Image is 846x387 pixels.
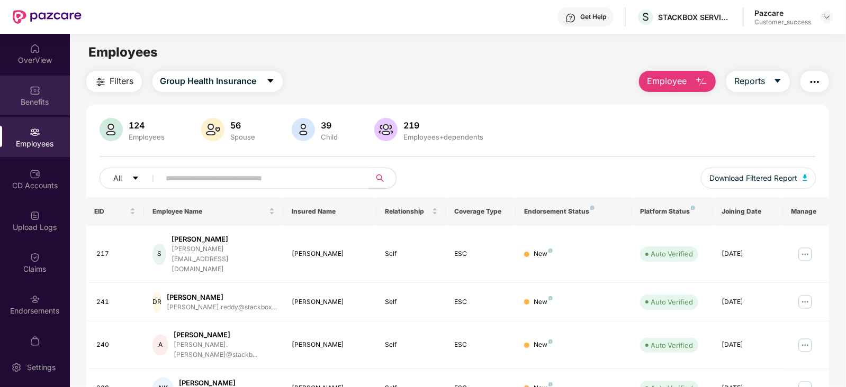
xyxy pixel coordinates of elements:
div: Self [385,249,438,259]
img: svg+xml;base64,PHN2ZyBpZD0iU2V0dGluZy0yMHgyMCIgeG1sbnM9Imh0dHA6Ly93d3cudzMub3JnLzIwMDAvc3ZnIiB3aW... [11,362,22,373]
span: caret-down [266,77,275,86]
th: Manage [783,197,830,226]
div: Auto Verified [651,248,693,259]
th: Coverage Type [446,197,516,226]
div: Platform Status [640,207,705,216]
img: svg+xml;base64,PHN2ZyB4bWxucz0iaHR0cDovL3d3dy53My5vcmcvMjAwMC9zdmciIHhtbG5zOnhsaW5rPSJodHRwOi8vd3... [374,118,398,141]
div: Self [385,340,438,350]
span: Group Health Insurance [160,75,257,88]
button: Filters [86,71,142,92]
th: Employee Name [144,197,283,226]
div: 39 [319,120,340,131]
div: [PERSON_NAME][EMAIL_ADDRESS][DOMAIN_NAME] [172,244,275,274]
img: svg+xml;base64,PHN2ZyB4bWxucz0iaHR0cDovL3d3dy53My5vcmcvMjAwMC9zdmciIHhtbG5zOnhsaW5rPSJodHRwOi8vd3... [695,76,708,88]
div: Settings [24,362,59,373]
img: manageButton [797,337,814,354]
button: Reportscaret-down [726,71,790,92]
div: Customer_success [754,18,811,26]
button: Download Filtered Report [701,168,816,189]
img: svg+xml;base64,PHN2ZyB4bWxucz0iaHR0cDovL3d3dy53My5vcmcvMjAwMC9zdmciIHhtbG5zOnhsaW5rPSJodHRwOi8vd3... [201,118,224,141]
div: 241 [97,297,136,307]
img: svg+xml;base64,PHN2ZyB4bWxucz0iaHR0cDovL3d3dy53My5vcmcvMjAwMC9zdmciIHdpZHRoPSIyNCIgaGVpZ2h0PSIyNC... [808,76,821,88]
div: Employees [127,133,167,141]
span: Download Filtered Report [709,172,797,184]
div: A [152,335,168,356]
div: [DATE] [722,297,775,307]
button: Allcaret-down [100,168,164,189]
div: Self [385,297,438,307]
div: Get Help [580,13,606,21]
img: svg+xml;base64,PHN2ZyB4bWxucz0iaHR0cDovL3d3dy53My5vcmcvMjAwMC9zdmciIHdpZHRoPSI4IiBoZWlnaHQ9IjgiIH... [548,382,553,386]
img: svg+xml;base64,PHN2ZyBpZD0iTXlfT3JkZXJzIiBkYXRhLW5hbWU9Ik15IE9yZGVycyIgeG1sbnM9Imh0dHA6Ly93d3cudz... [30,336,40,346]
img: svg+xml;base64,PHN2ZyBpZD0iSG9tZSIgeG1sbnM9Imh0dHA6Ly93d3cudzMub3JnLzIwMDAvc3ZnIiB3aWR0aD0iMjAiIG... [30,43,40,54]
button: Group Health Insurancecaret-down [152,71,283,92]
img: svg+xml;base64,PHN2ZyBpZD0iQmVuZWZpdHMiIHhtbG5zPSJodHRwOi8vd3d3LnczLm9yZy8yMDAwL3N2ZyIgd2lkdGg9Ij... [30,85,40,96]
div: Spouse [229,133,258,141]
span: EID [95,207,128,216]
div: Endorsement Status [524,207,623,216]
span: All [114,172,122,184]
div: 56 [229,120,258,131]
div: [PERSON_NAME] [172,234,275,244]
th: Relationship [376,197,446,226]
img: svg+xml;base64,PHN2ZyBpZD0iVXBsb2FkX0xvZ3MiIGRhdGEtbmFtZT0iVXBsb2FkIExvZ3MiIHhtbG5zPSJodHRwOi8vd3... [30,210,40,221]
img: svg+xml;base64,PHN2ZyBpZD0iRHJvcGRvd24tMzJ4MzIiIHhtbG5zPSJodHRwOi8vd3d3LnczLm9yZy8yMDAwL3N2ZyIgd2... [823,13,831,21]
span: Employee Name [152,207,267,216]
div: [PERSON_NAME].reddy@stackbox... [167,302,277,312]
span: caret-down [132,174,139,183]
img: svg+xml;base64,PHN2ZyB4bWxucz0iaHR0cDovL3d3dy53My5vcmcvMjAwMC9zdmciIHhtbG5zOnhsaW5rPSJodHRwOi8vd3... [803,174,808,181]
span: Employees [88,44,158,60]
img: svg+xml;base64,PHN2ZyB4bWxucz0iaHR0cDovL3d3dy53My5vcmcvMjAwMC9zdmciIHdpZHRoPSI4IiBoZWlnaHQ9IjgiIH... [590,206,595,210]
img: svg+xml;base64,PHN2ZyB4bWxucz0iaHR0cDovL3d3dy53My5vcmcvMjAwMC9zdmciIHdpZHRoPSI4IiBoZWlnaHQ9IjgiIH... [548,248,553,253]
div: Auto Verified [651,340,693,351]
span: Reports [734,75,765,88]
th: Joining Date [713,197,783,226]
div: ESC [455,297,508,307]
div: 219 [402,120,486,131]
img: svg+xml;base64,PHN2ZyB4bWxucz0iaHR0cDovL3d3dy53My5vcmcvMjAwMC9zdmciIHdpZHRoPSI4IiBoZWlnaHQ9IjgiIH... [548,296,553,300]
div: [PERSON_NAME] [167,292,277,302]
span: Relationship [385,207,430,216]
button: search [370,168,397,189]
div: STACKBOX SERVICES PRIVATE LIMITED [658,12,732,22]
div: Child [319,133,340,141]
div: 240 [97,340,136,350]
div: DR [152,291,161,312]
div: New [534,249,553,259]
div: Pazcare [754,8,811,18]
div: Auto Verified [651,297,693,307]
span: Filters [110,75,134,88]
div: [PERSON_NAME] [292,340,367,350]
img: svg+xml;base64,PHN2ZyB4bWxucz0iaHR0cDovL3d3dy53My5vcmcvMjAwMC9zdmciIHdpZHRoPSI4IiBoZWlnaHQ9IjgiIH... [548,339,553,344]
img: manageButton [797,246,814,263]
img: svg+xml;base64,PHN2ZyBpZD0iSGVscC0zMngzMiIgeG1sbnM9Imh0dHA6Ly93d3cudzMub3JnLzIwMDAvc3ZnIiB3aWR0aD... [565,13,576,23]
img: svg+xml;base64,PHN2ZyBpZD0iRW5kb3JzZW1lbnRzIiB4bWxucz0iaHR0cDovL3d3dy53My5vcmcvMjAwMC9zdmciIHdpZH... [30,294,40,305]
span: caret-down [773,77,782,86]
img: svg+xml;base64,PHN2ZyB4bWxucz0iaHR0cDovL3d3dy53My5vcmcvMjAwMC9zdmciIHdpZHRoPSI4IiBoZWlnaHQ9IjgiIH... [691,206,695,210]
div: [PERSON_NAME] [292,297,367,307]
div: ESC [455,340,508,350]
div: 124 [127,120,167,131]
img: svg+xml;base64,PHN2ZyBpZD0iRW1wbG95ZWVzIiB4bWxucz0iaHR0cDovL3d3dy53My5vcmcvMjAwMC9zdmciIHdpZHRoPS... [30,127,40,137]
img: svg+xml;base64,PHN2ZyBpZD0iQ0RfQWNjb3VudHMiIGRhdGEtbmFtZT0iQ0QgQWNjb3VudHMiIHhtbG5zPSJodHRwOi8vd3... [30,169,40,179]
img: manageButton [797,293,814,310]
img: svg+xml;base64,PHN2ZyBpZD0iQ2xhaW0iIHhtbG5zPSJodHRwOi8vd3d3LnczLm9yZy8yMDAwL3N2ZyIgd2lkdGg9IjIwIi... [30,252,40,263]
div: [DATE] [722,249,775,259]
div: New [534,340,553,350]
div: Employees+dependents [402,133,486,141]
button: Employee [639,71,716,92]
img: svg+xml;base64,PHN2ZyB4bWxucz0iaHR0cDovL3d3dy53My5vcmcvMjAwMC9zdmciIHdpZHRoPSIyNCIgaGVpZ2h0PSIyNC... [94,76,107,88]
img: svg+xml;base64,PHN2ZyB4bWxucz0iaHR0cDovL3d3dy53My5vcmcvMjAwMC9zdmciIHhtbG5zOnhsaW5rPSJodHRwOi8vd3... [292,118,315,141]
img: New Pazcare Logo [13,10,82,24]
div: [PERSON_NAME] [174,330,275,340]
div: New [534,297,553,307]
th: EID [86,197,145,226]
span: Employee [647,75,687,88]
div: 217 [97,249,136,259]
div: [PERSON_NAME].[PERSON_NAME]@stackb... [174,340,275,360]
div: [PERSON_NAME] [292,249,367,259]
span: S [642,11,649,23]
th: Insured Name [283,197,376,226]
div: [DATE] [722,340,775,350]
img: svg+xml;base64,PHN2ZyB4bWxucz0iaHR0cDovL3d3dy53My5vcmcvMjAwMC9zdmciIHhtbG5zOnhsaW5rPSJodHRwOi8vd3... [100,118,123,141]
